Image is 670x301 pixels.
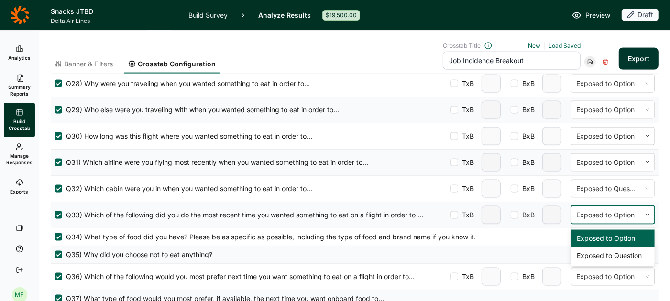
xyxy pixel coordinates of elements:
[62,131,312,141] span: Q30) How long was this flight where you wanted something to eat in order to...
[4,103,35,137] a: Build Crosstab
[62,232,476,242] span: Q34) What type of food did you have? Please be as specific as possible, including the type of foo...
[62,105,339,115] span: Q29) Who else were you traveling with when you wanted something to eat in order to...
[458,210,474,220] span: TxB
[584,56,596,68] div: Save Crosstab
[458,131,474,141] span: TxB
[518,184,535,193] span: BxB
[585,10,610,21] span: Preview
[458,184,474,193] span: TxB
[458,272,474,281] span: TxB
[458,105,474,115] span: TxB
[62,158,368,167] span: Q31) Which airline were you flying most recently when you wanted something to eat in order to...
[528,42,540,49] a: New
[600,56,611,68] div: Delete
[4,68,35,103] a: Summary Reports
[549,42,581,49] a: Load Saved
[518,131,535,141] span: BxB
[11,188,29,195] span: Exports
[62,250,212,259] span: Q35) Why did you choose not to eat anything?
[64,59,113,69] span: Banner & Filters
[518,79,535,88] span: BxB
[8,84,31,97] span: Summary Reports
[322,10,360,21] div: $19,500.00
[622,9,659,22] button: Draft
[619,48,659,70] button: Export
[51,17,177,25] span: Delta Air Lines
[518,272,535,281] span: BxB
[458,158,474,167] span: TxB
[4,172,35,202] a: Exports
[518,210,535,220] span: BxB
[622,9,659,21] div: Draft
[518,105,535,115] span: BxB
[6,152,33,166] span: Manage Responses
[4,137,35,172] a: Manage Responses
[518,158,535,167] span: BxB
[572,10,610,21] a: Preview
[458,79,474,88] span: TxB
[62,184,312,193] span: Q32) Which cabin were you in when you wanted something to eat in order to...
[8,118,31,131] span: Build Crosstab
[443,42,481,50] span: Crosstab Title
[8,54,31,61] span: Analytics
[62,210,423,220] span: Q33) Which of the following did you do the most recent time you wanted something to eat on a flig...
[4,38,35,68] a: Analytics
[571,230,655,247] div: Exposed to Option
[51,6,177,17] h1: Snacks JTBD
[138,59,216,69] span: Crosstab Configuration
[62,272,415,281] span: Q36) Which of the following would you most prefer next time you want something to eat on a flight...
[571,247,655,264] div: Exposed to Question
[62,79,310,88] span: Q28) Why were you traveling when you wanted something to eat in order to...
